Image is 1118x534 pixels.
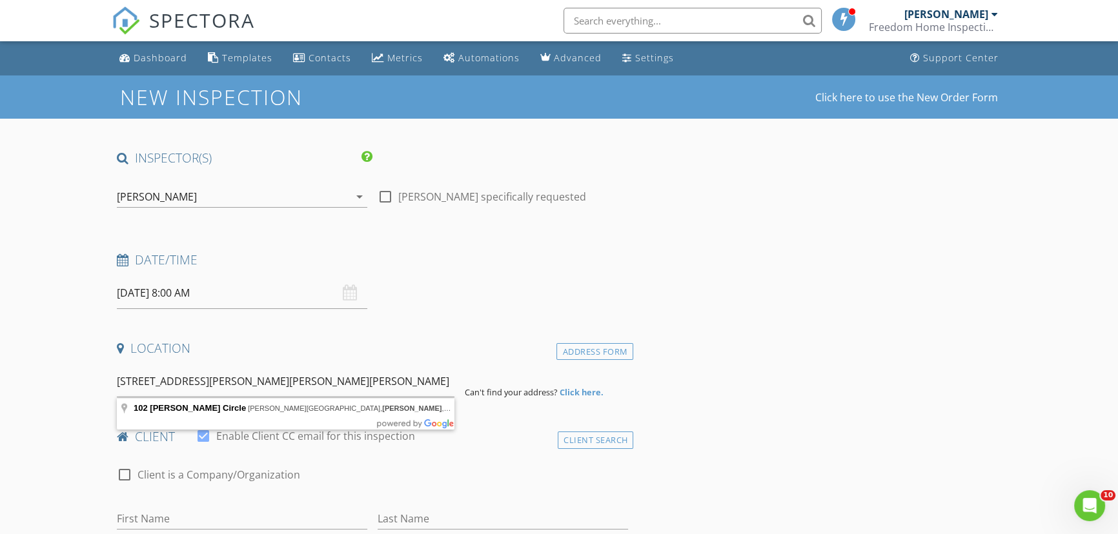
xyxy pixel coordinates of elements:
h4: Date/Time [117,252,628,268]
div: Templates [222,52,272,64]
div: [PERSON_NAME] [904,8,988,21]
input: Select date [117,277,367,309]
a: Contacts [288,46,356,70]
span: 102 [134,403,148,413]
div: Support Center [923,52,999,64]
div: Client Search [558,431,634,449]
a: Dashboard [114,46,192,70]
div: Advanced [554,52,602,64]
div: Contacts [309,52,351,64]
span: 10 [1101,490,1115,500]
label: Client is a Company/Organization [137,468,300,481]
input: Search everything... [564,8,822,34]
input: Address Search [117,366,454,397]
a: Support Center [905,46,1004,70]
div: Address Form [556,343,633,361]
h4: client [117,428,628,445]
h4: Location [117,340,628,357]
strong: Click here. [560,386,604,398]
a: Click here to use the New Order Form [815,92,998,103]
h1: New Inspection [120,86,406,108]
div: Settings [635,52,674,64]
a: Advanced [535,46,607,70]
div: [PERSON_NAME] [117,191,197,203]
iframe: Intercom live chat [1074,490,1105,521]
label: Enable Client CC email for this inspection [216,430,415,442]
div: Metrics [387,52,423,64]
a: Metrics [367,46,428,70]
span: [PERSON_NAME] Circle [150,403,246,413]
i: arrow_drop_down [352,189,367,204]
a: SPECTORA [112,17,255,44]
span: [PERSON_NAME] [382,404,442,412]
span: Can't find your address? [465,386,558,398]
a: Automations (Basic) [438,46,525,70]
div: Automations [458,52,520,64]
a: Templates [203,46,278,70]
span: [PERSON_NAME][GEOGRAPHIC_DATA], , , [GEOGRAPHIC_DATA] [248,404,554,412]
h4: INSPECTOR(S) [117,150,372,166]
span: SPECTORA [149,6,255,34]
div: Freedom Home Inspections LLC [869,21,998,34]
div: Dashboard [134,52,187,64]
label: [PERSON_NAME] specifically requested [398,190,586,203]
img: The Best Home Inspection Software - Spectora [112,6,140,35]
a: Settings [617,46,679,70]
